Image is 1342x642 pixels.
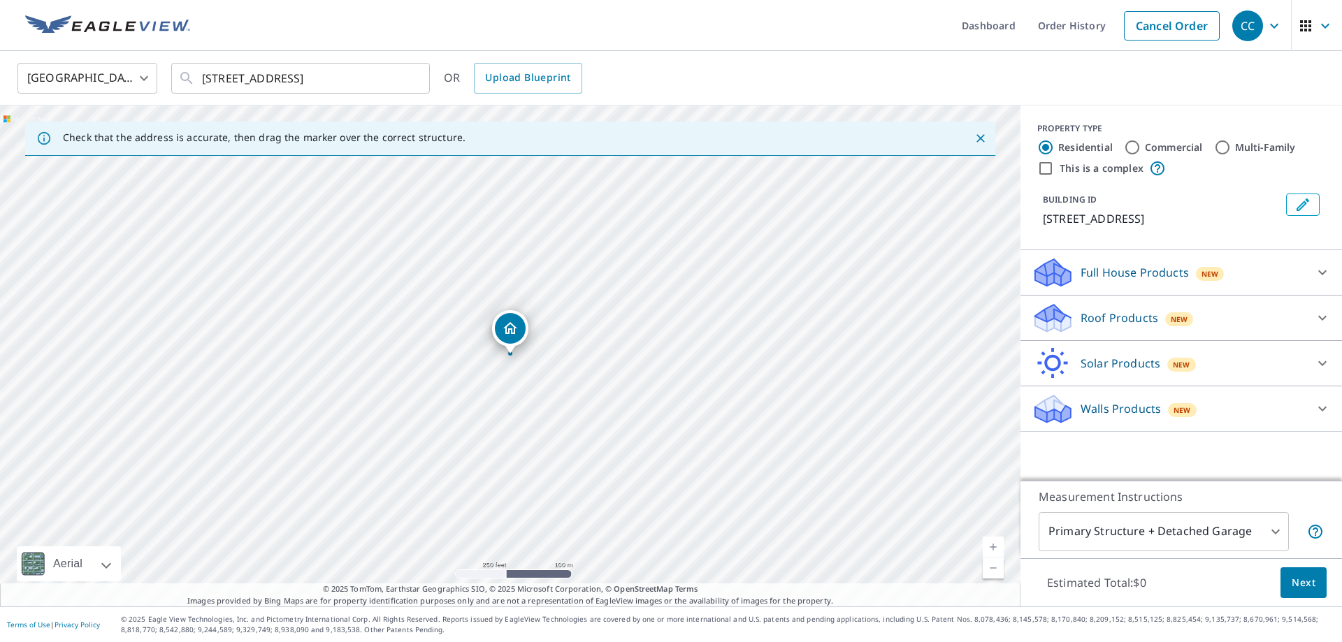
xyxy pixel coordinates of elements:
[17,59,157,98] div: [GEOGRAPHIC_DATA]
[1307,523,1324,540] span: Your report will include the primary structure and a detached garage if one exists.
[1032,346,1331,380] div: Solar ProductsNew
[675,583,698,594] a: Terms
[983,557,1004,578] a: Current Level 17, Zoom Out
[1043,210,1280,227] p: [STREET_ADDRESS]
[1032,256,1331,289] div: Full House ProductsNew
[1032,392,1331,425] div: Walls ProductsNew
[1060,161,1143,175] label: This is a complex
[1081,264,1189,281] p: Full House Products
[63,131,466,144] p: Check that the address is accurate, then drag the marker over the correct structure.
[25,15,190,36] img: EV Logo
[1081,400,1161,417] p: Walls Products
[17,546,121,581] div: Aerial
[1039,512,1289,551] div: Primary Structure + Detached Garage
[614,583,672,594] a: OpenStreetMap
[1235,140,1296,154] label: Multi-Family
[55,620,100,629] a: Privacy Policy
[7,620,50,629] a: Terms of Use
[1036,567,1157,598] p: Estimated Total: $0
[444,63,582,94] div: OR
[1145,140,1203,154] label: Commercial
[1286,194,1320,216] button: Edit building 1
[49,546,87,581] div: Aerial
[485,69,570,87] span: Upload Blueprint
[1292,574,1315,592] span: Next
[1171,314,1188,325] span: New
[1081,355,1160,372] p: Solar Products
[1280,567,1327,599] button: Next
[983,537,1004,557] a: Current Level 17, Zoom In
[1043,194,1097,205] p: BUILDING ID
[1174,404,1191,416] span: New
[1039,488,1324,505] p: Measurement Instructions
[1232,10,1263,41] div: CC
[7,620,100,629] p: |
[1081,309,1158,326] p: Roof Products
[1037,122,1325,135] div: PROPERTY TYPE
[202,59,401,98] input: Search by address or latitude-longitude
[474,63,582,94] a: Upload Blueprint
[972,129,990,147] button: Close
[121,614,1335,635] p: © 2025 Eagle View Technologies, Inc. and Pictometry International Corp. All Rights Reserved. Repo...
[1202,268,1219,279] span: New
[1173,359,1190,370] span: New
[1032,301,1331,335] div: Roof ProductsNew
[323,583,698,595] span: © 2025 TomTom, Earthstar Geographics SIO, © 2025 Microsoft Corporation, ©
[492,310,528,353] div: Dropped pin, building 1, Residential property, 441 Pumpkin Dr Palm Beach Gardens, FL 33410
[1124,11,1220,41] a: Cancel Order
[1058,140,1113,154] label: Residential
